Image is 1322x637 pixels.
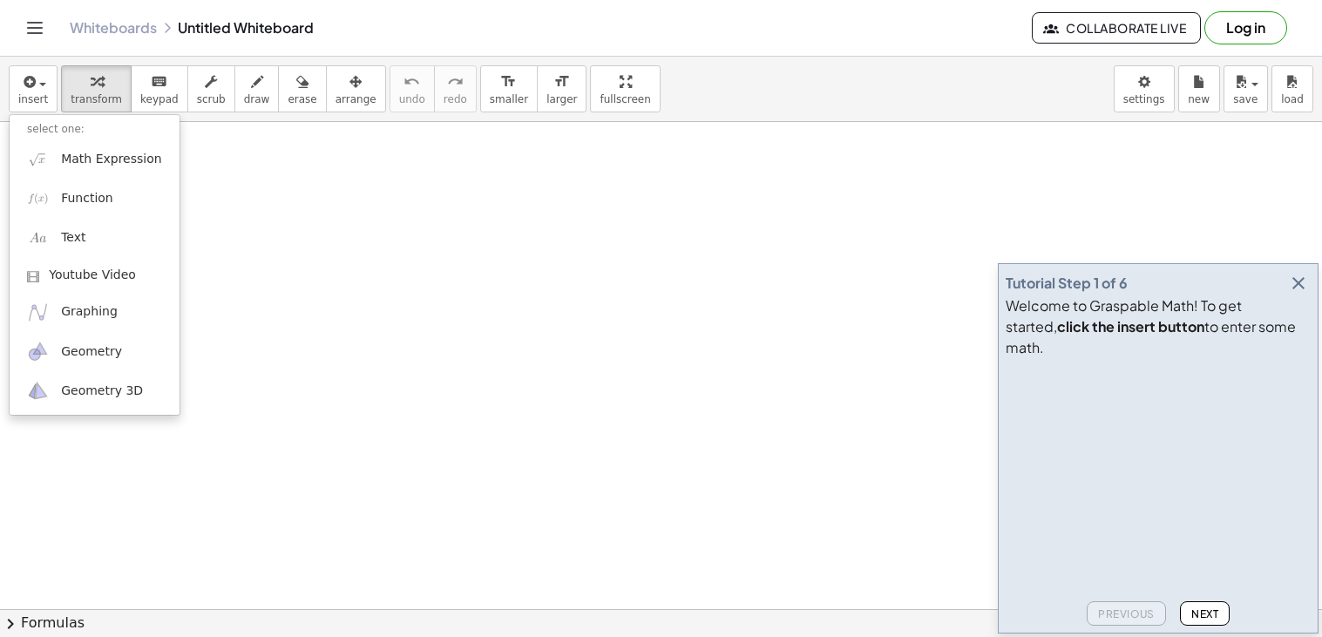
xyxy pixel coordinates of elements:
span: settings [1123,93,1165,105]
button: Log in [1204,11,1287,44]
span: larger [546,93,577,105]
i: redo [447,71,464,92]
span: draw [244,93,270,105]
img: ggb-geometry.svg [27,341,49,363]
button: load [1271,65,1313,112]
span: undo [399,93,425,105]
button: settings [1114,65,1175,112]
button: undoundo [390,65,435,112]
button: draw [234,65,280,112]
div: Tutorial Step 1 of 6 [1006,273,1128,294]
span: insert [18,93,48,105]
a: Graphing [10,293,180,332]
span: arrange [336,93,376,105]
a: Geometry [10,332,180,371]
span: redo [444,93,467,105]
span: save [1233,93,1258,105]
i: undo [403,71,420,92]
span: transform [71,93,122,105]
span: erase [288,93,316,105]
span: new [1188,93,1210,105]
button: format_sizesmaller [480,65,538,112]
button: keyboardkeypad [131,65,188,112]
span: Next [1191,607,1218,620]
button: format_sizelarger [537,65,586,112]
button: Collaborate Live [1032,12,1201,44]
span: load [1281,93,1304,105]
span: fullscreen [600,93,650,105]
span: Math Expression [61,151,161,168]
img: ggb-3d.svg [27,380,49,402]
button: new [1178,65,1220,112]
span: Collaborate Live [1047,20,1186,36]
button: arrange [326,65,386,112]
div: Welcome to Graspable Math! To get started, to enter some math. [1006,295,1311,358]
a: Text [10,219,180,258]
img: Aa.png [27,227,49,249]
a: Youtube Video [10,258,180,293]
button: erase [278,65,326,112]
img: f_x.png [27,187,49,209]
button: save [1224,65,1268,112]
a: Whiteboards [70,19,157,37]
span: Function [61,190,113,207]
button: redoredo [434,65,477,112]
b: click the insert button [1057,317,1204,335]
img: ggb-graphing.svg [27,302,49,323]
span: scrub [197,93,226,105]
button: insert [9,65,58,112]
button: Next [1180,601,1230,626]
span: Graphing [61,303,118,321]
a: Function [10,179,180,218]
span: Geometry 3D [61,383,143,400]
button: transform [61,65,132,112]
span: Geometry [61,343,122,361]
a: Geometry 3D [10,371,180,410]
span: keypad [140,93,179,105]
button: Toggle navigation [21,14,49,42]
span: Text [61,229,85,247]
i: format_size [500,71,517,92]
i: format_size [553,71,570,92]
span: smaller [490,93,528,105]
img: sqrt_x.png [27,148,49,170]
button: fullscreen [590,65,660,112]
button: scrub [187,65,235,112]
a: Math Expression [10,139,180,179]
span: Youtube Video [49,267,136,284]
li: select one: [10,119,180,139]
i: keyboard [151,71,167,92]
